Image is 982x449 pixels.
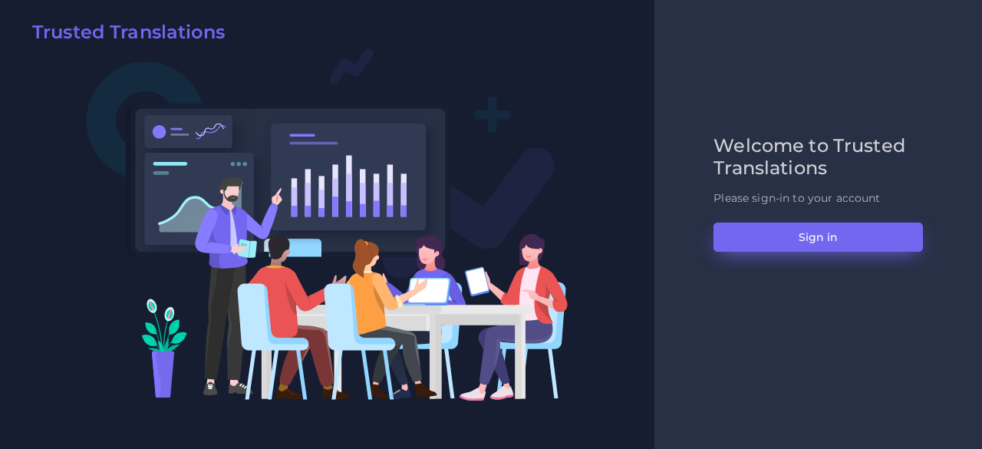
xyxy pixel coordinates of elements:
button: Sign in [713,223,923,252]
h2: Trusted Translations [32,21,225,44]
a: Trusted Translations [21,21,225,49]
h2: Welcome to Trusted Translations [713,135,923,180]
img: Login V2 [86,48,568,401]
p: Please sign-in to your account [713,190,923,206]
